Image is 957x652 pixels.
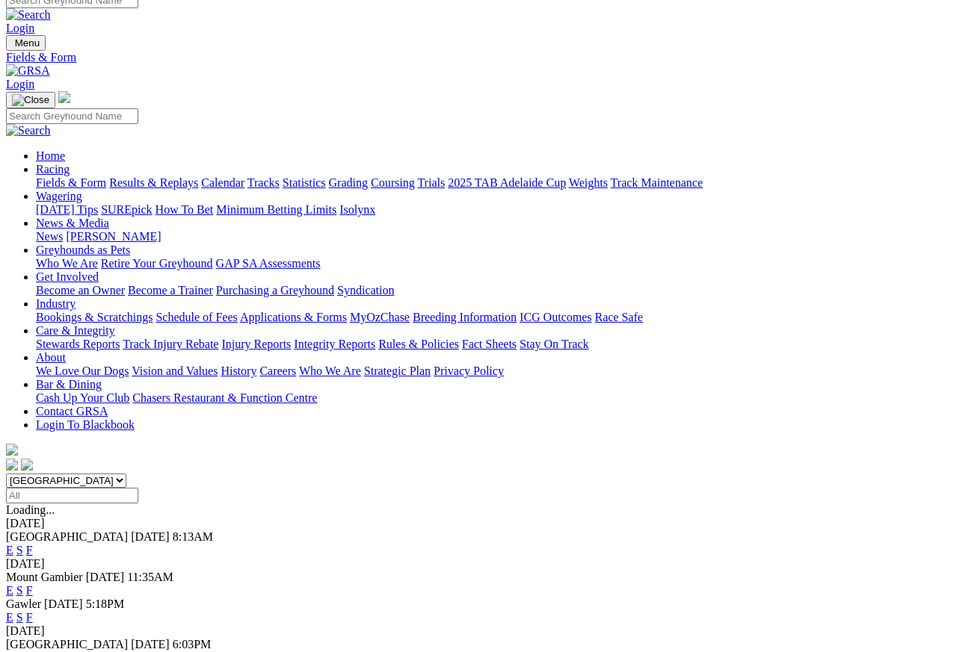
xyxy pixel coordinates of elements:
span: [DATE] [131,530,170,543]
a: F [26,544,33,556]
a: Statistics [283,176,326,189]
a: 2025 TAB Adelaide Cup [448,176,566,189]
img: logo-grsa-white.png [6,444,18,456]
a: E [6,544,13,556]
a: [PERSON_NAME] [66,230,161,243]
a: Become an Owner [36,284,125,296]
a: Trials [417,176,445,189]
a: Login [6,78,34,90]
a: F [26,611,33,624]
a: Home [36,149,65,162]
a: Chasers Restaurant & Function Centre [132,391,317,404]
img: Close [12,94,49,106]
input: Select date [6,488,138,503]
a: Login [6,22,34,34]
a: Racing [36,163,70,176]
a: History [221,364,256,377]
div: [DATE] [6,517,951,530]
a: About [36,351,66,364]
span: Menu [15,37,40,49]
a: S [16,544,23,556]
a: Fact Sheets [462,338,517,350]
a: Get Involved [36,270,99,283]
a: S [16,611,23,624]
a: Become a Trainer [128,284,213,296]
span: [GEOGRAPHIC_DATA] [6,638,128,651]
a: Stewards Reports [36,338,120,350]
a: Integrity Reports [294,338,375,350]
a: Stay On Track [520,338,588,350]
span: Loading... [6,503,55,516]
span: 6:03PM [173,638,212,651]
img: Search [6,8,51,22]
a: Tracks [247,176,280,189]
a: Contact GRSA [36,405,108,417]
a: Who We Are [299,364,361,377]
a: MyOzChase [350,311,410,323]
a: Purchasing a Greyhound [216,284,334,296]
a: Breeding Information [413,311,517,323]
span: Gawler [6,597,41,610]
a: Vision and Values [132,364,218,377]
a: F [26,584,33,597]
img: twitter.svg [21,459,33,471]
div: [DATE] [6,557,951,571]
div: Greyhounds as Pets [36,257,951,270]
a: GAP SA Assessments [216,257,321,270]
a: Syndication [337,284,394,296]
a: Greyhounds as Pets [36,243,130,256]
button: Toggle navigation [6,92,55,108]
span: 8:13AM [173,530,213,543]
a: ICG Outcomes [520,311,591,323]
button: Toggle navigation [6,35,46,51]
img: Search [6,124,51,137]
span: [DATE] [86,571,125,583]
a: Cash Up Your Club [36,391,129,404]
span: 5:18PM [86,597,125,610]
a: Injury Reports [221,338,291,350]
span: [GEOGRAPHIC_DATA] [6,530,128,543]
a: Fields & Form [6,51,951,64]
a: E [6,611,13,624]
a: How To Bet [156,203,214,216]
a: Race Safe [594,311,642,323]
a: Privacy Policy [434,364,504,377]
img: logo-grsa-white.png [58,91,70,103]
a: Industry [36,297,76,310]
a: Weights [569,176,608,189]
a: Coursing [371,176,415,189]
span: 11:35AM [127,571,173,583]
a: Fields & Form [36,176,106,189]
a: Retire Your Greyhound [101,257,213,270]
a: Bookings & Scratchings [36,311,153,323]
a: Login To Blackbook [36,418,135,431]
a: SUREpick [101,203,152,216]
a: Strategic Plan [364,364,431,377]
a: We Love Our Dogs [36,364,129,377]
a: Careers [259,364,296,377]
div: [DATE] [6,624,951,638]
div: Industry [36,311,951,324]
a: Care & Integrity [36,324,115,337]
a: [DATE] Tips [36,203,98,216]
span: [DATE] [44,597,83,610]
div: Bar & Dining [36,391,951,405]
span: [DATE] [131,638,170,651]
a: S [16,584,23,597]
div: Get Involved [36,284,951,297]
a: E [6,584,13,597]
input: Search [6,108,138,124]
a: News [36,230,63,243]
a: Applications & Forms [240,311,347,323]
img: facebook.svg [6,459,18,471]
a: Minimum Betting Limits [216,203,336,216]
a: Track Injury Rebate [123,338,218,350]
a: News & Media [36,217,109,229]
a: Bar & Dining [36,378,102,391]
div: About [36,364,951,378]
a: Wagering [36,190,82,202]
img: GRSA [6,64,50,78]
a: Rules & Policies [378,338,459,350]
a: Schedule of Fees [156,311,237,323]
